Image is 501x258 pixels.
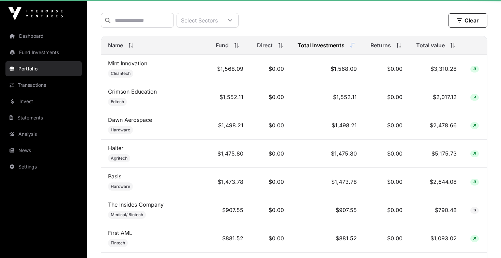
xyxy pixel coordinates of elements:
[5,110,82,125] a: Statements
[409,196,464,224] td: $790.48
[364,168,409,196] td: $0.00
[250,196,291,224] td: $0.00
[209,196,250,224] td: $907.55
[364,55,409,83] td: $0.00
[409,168,464,196] td: $2,644.08
[108,173,121,180] a: Basis
[209,83,250,111] td: $1,552.11
[250,224,291,253] td: $0.00
[111,184,130,189] span: Hardware
[111,212,143,217] span: Medical/ Biotech
[209,140,250,168] td: $1,475.80
[209,111,250,140] td: $1,498.21
[364,140,409,168] td: $0.00
[108,145,123,151] a: Halter
[216,41,229,49] span: Fund
[409,111,464,140] td: $2,478.66
[209,224,250,253] td: $881.52
[5,143,82,158] a: News
[364,83,409,111] td: $0.00
[111,240,125,246] span: Fintech
[209,168,250,196] td: $1,473.78
[5,94,82,109] a: Invest
[298,41,345,49] span: Total Investments
[409,55,464,83] td: $3,310.28
[108,116,152,123] a: Dawn Aerospace
[250,83,291,111] td: $0.00
[177,13,222,27] div: Select Sectors
[291,111,364,140] td: $1,498.21
[291,168,364,196] td: $1,473.78
[364,196,409,224] td: $0.00
[409,224,464,253] td: $1,093.02
[250,168,291,196] td: $0.00
[257,41,273,49] span: Direct
[8,7,63,20] img: Icehouse Ventures Logo
[5,45,82,60] a: Fund Investments
[5,29,82,44] a: Dashboard
[111,71,131,76] span: Cleantech
[108,201,164,208] a: The Insides Company
[291,224,364,253] td: $881.52
[449,13,487,28] button: Clear
[291,55,364,83] td: $1,568.09
[111,127,130,133] span: Hardware
[111,99,124,104] span: Edtech
[5,78,82,93] a: Transactions
[108,41,123,49] span: Name
[108,60,147,67] a: Mint Innovation
[364,224,409,253] td: $0.00
[291,83,364,111] td: $1,552.11
[250,140,291,168] td: $0.00
[467,225,501,258] iframe: Chat Widget
[409,83,464,111] td: $2,017.12
[416,41,445,49] span: Total value
[250,55,291,83] td: $0.00
[364,111,409,140] td: $0.00
[291,140,364,168] td: $1,475.80
[108,229,132,236] a: First AML
[108,88,157,95] a: Crimson Education
[5,159,82,174] a: Settings
[370,41,391,49] span: Returns
[291,196,364,224] td: $907.55
[5,61,82,76] a: Portfolio
[250,111,291,140] td: $0.00
[409,140,464,168] td: $5,175.73
[5,127,82,142] a: Analysis
[209,55,250,83] td: $1,568.09
[111,156,127,161] span: Agritech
